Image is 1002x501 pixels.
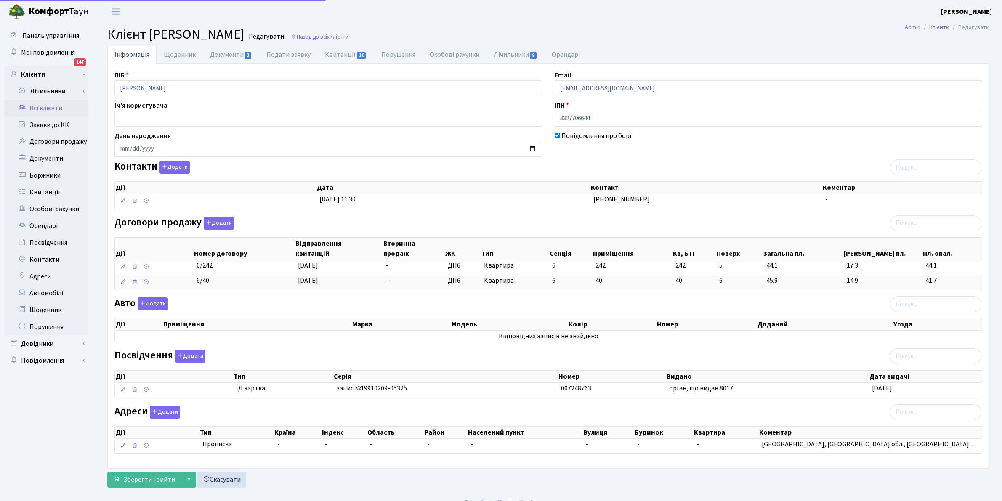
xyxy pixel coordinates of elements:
[545,46,587,64] a: Орендарі
[114,350,205,363] label: Посвідчення
[114,101,167,111] label: Ім'я користувача
[105,5,126,19] button: Переключити навігацію
[822,182,982,194] th: Коментар
[4,117,88,133] a: Заявки до КК
[298,261,318,270] span: [DATE]
[672,238,716,260] th: Кв, БТІ
[949,23,989,32] li: Редагувати
[467,427,582,438] th: Населений пункт
[298,276,318,285] span: [DATE]
[295,238,383,260] th: Відправлення квитанцій
[847,261,919,270] span: 17.3
[890,296,981,312] input: Пошук...
[115,427,199,438] th: Дії
[4,184,88,201] a: Квитанції
[424,427,467,438] th: Район
[114,131,171,141] label: День народження
[890,404,981,420] input: Пошук...
[929,23,949,32] a: Клієнти
[484,261,545,270] span: Квартира
[762,440,976,449] span: [GEOGRAPHIC_DATA], [GEOGRAPHIC_DATA] обл., [GEOGRAPHIC_DATA]…
[324,440,327,449] span: -
[941,7,992,16] b: [PERSON_NAME]
[259,46,318,64] a: Подати заявку
[552,261,555,270] span: 6
[593,195,650,204] span: [PHONE_NUMBER]
[4,150,88,167] a: Документи
[4,100,88,117] a: Всі клієнти
[274,427,321,438] th: Країна
[552,276,555,285] span: 6
[21,48,75,57] span: Мої повідомлення
[890,159,981,175] input: Пошук...
[719,261,760,270] span: 5
[386,276,388,285] span: -
[29,5,69,18] b: Комфорт
[763,238,843,260] th: Загальна пл.
[107,46,157,64] a: Інформація
[114,217,234,230] label: Договори продажу
[484,276,545,286] span: Квартира
[893,318,982,330] th: Угода
[890,215,981,231] input: Пошук...
[941,7,992,17] a: [PERSON_NAME]
[481,238,549,260] th: Тип
[10,83,88,100] a: Лічильники
[843,238,922,260] th: [PERSON_NAME] пл.
[330,33,348,41] span: Клієнти
[374,46,423,64] a: Порушення
[4,352,88,369] a: Повідомлення
[115,182,316,194] th: Дії
[4,251,88,268] a: Контакти
[595,276,602,285] span: 40
[336,384,407,393] span: запис №19910209-05325
[925,261,978,270] span: 44.1
[115,371,233,382] th: Дії
[114,406,180,419] label: Адреси
[114,70,129,80] label: ПІБ
[197,472,246,488] a: Скасувати
[561,131,633,141] label: Повідомлення про борг
[890,348,981,364] input: Пошук...
[4,27,88,44] a: Панель управління
[204,217,234,230] button: Договори продажу
[202,215,234,230] a: Додати
[757,318,893,330] th: Доданий
[319,195,356,204] span: [DATE] 11:30
[825,195,828,204] span: -
[669,384,733,393] span: орган, що видав 8017
[872,384,892,393] span: [DATE]
[233,371,333,382] th: Тип
[582,427,634,438] th: Вулиця
[427,440,430,449] span: -
[383,238,444,260] th: Вторинна продаж
[925,276,978,286] span: 41.7
[675,276,712,286] span: 40
[4,285,88,302] a: Автомобілі
[321,427,367,438] th: Індекс
[530,52,537,59] span: 8
[719,276,760,286] span: 6
[693,427,758,438] th: Квартира
[114,161,190,174] label: Контакти
[892,19,1002,36] nav: breadcrumb
[592,238,672,260] th: Приміщення
[22,31,79,40] span: Панель управління
[291,33,348,41] a: Назад до всіхКлієнти
[29,5,88,19] span: Таун
[197,276,209,285] span: 6/40
[4,167,88,184] a: Боржники
[277,440,318,449] span: -
[758,427,981,438] th: Коментар
[115,238,193,260] th: Дії
[236,384,330,393] span: ІД картка
[586,440,588,449] span: -
[423,46,486,64] a: Особові рахунки
[173,348,205,363] a: Додати
[4,302,88,318] a: Щоденник
[656,318,757,330] th: Номер
[370,440,372,449] span: -
[486,46,545,64] a: Лічильники
[595,261,606,270] span: 242
[351,318,451,330] th: Марка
